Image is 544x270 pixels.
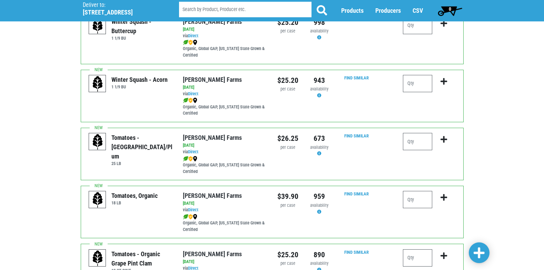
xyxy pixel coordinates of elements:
[344,133,369,138] a: Find Similar
[403,249,432,267] input: Qty
[277,17,298,28] div: $25.20
[89,75,106,93] img: placeholder-variety-43d6402dacf2d531de610a020419775a.svg
[193,40,197,45] img: map_marker-0e94453035b3232a4d21701695807de9.png
[183,40,188,45] img: leaf-e5c59151409436ccce96b2ca1b28e03c.png
[403,133,432,150] input: Qty
[183,155,267,175] div: Organic, Global GAP, [US_STATE] State Grown & Certified
[277,260,298,267] div: per case
[183,84,267,91] div: [DATE]
[193,214,197,220] img: map_marker-0e94453035b3232a4d21701695807de9.png
[277,28,298,35] div: per case
[193,156,197,162] img: map_marker-0e94453035b3232a4d21701695807de9.png
[403,17,432,34] input: Qty
[344,250,369,255] a: Find Similar
[413,7,423,15] a: CSV
[188,40,193,45] img: safety-e55c860ca8c00a9c171001a62a92dabd.png
[111,17,172,36] div: Winter Squash - Buttercup
[111,75,168,84] div: Winter Squash - Acorn
[188,156,193,162] img: safety-e55c860ca8c00a9c171001a62a92dabd.png
[111,249,172,268] div: Tomatoes - Organic Grape Pint Clam
[83,9,161,16] h5: [STREET_ADDRESS]
[277,144,298,151] div: per case
[183,98,188,103] img: leaf-e5c59151409436ccce96b2ca1b28e03c.png
[183,134,242,141] a: [PERSON_NAME] Farms
[183,76,242,83] a: [PERSON_NAME] Farms
[403,75,432,92] input: Qty
[193,98,197,103] img: map_marker-0e94453035b3232a4d21701695807de9.png
[183,97,267,117] div: Organic, Global GAP, [US_STATE] State Grown & Certified
[183,18,242,25] a: [PERSON_NAME] Farms
[188,214,193,220] img: safety-e55c860ca8c00a9c171001a62a92dabd.png
[188,33,198,38] a: Direct
[183,33,267,39] div: via
[449,6,451,12] span: 0
[183,192,242,199] a: [PERSON_NAME] Farms
[183,156,188,162] img: leaf-e5c59151409436ccce96b2ca1b28e03c.png
[183,213,267,233] div: Organic, Global GAP, [US_STATE] State Grown & Certified
[375,7,401,15] a: Producers
[309,75,330,86] div: 943
[183,207,267,213] div: via
[183,142,267,149] div: [DATE]
[179,2,311,18] input: Search by Product, Producer etc.
[183,214,188,220] img: leaf-e5c59151409436ccce96b2ca1b28e03c.png
[111,36,172,41] h6: 1 1/9 BU
[188,149,198,154] a: Direct
[277,249,298,260] div: $25.20
[309,133,330,144] div: 673
[309,17,330,28] div: 998
[89,17,106,35] img: placeholder-variety-43d6402dacf2d531de610a020419775a.svg
[310,261,328,266] span: availability
[183,250,242,258] a: [PERSON_NAME] Farms
[89,250,106,267] img: placeholder-variety-43d6402dacf2d531de610a020419775a.svg
[111,133,172,161] div: Tomatoes - [GEOGRAPHIC_DATA]/Plum
[341,7,364,15] a: Products
[183,39,267,59] div: Organic, Global GAP, [US_STATE] State Grown & Certified
[344,191,369,196] a: Find Similar
[344,17,369,22] a: Find Similar
[277,86,298,93] div: per case
[310,203,328,208] span: availability
[435,4,465,18] a: 0
[89,133,106,151] img: placeholder-variety-43d6402dacf2d531de610a020419775a.svg
[188,207,198,212] a: Direct
[310,28,328,33] span: availability
[83,2,161,9] p: Deliver to:
[188,91,198,96] a: Direct
[309,191,330,202] div: 959
[89,191,106,209] img: placeholder-variety-43d6402dacf2d531de610a020419775a.svg
[277,75,298,86] div: $25.20
[310,145,328,150] span: availability
[277,133,298,144] div: $26.25
[183,200,267,207] div: [DATE]
[188,98,193,103] img: safety-e55c860ca8c00a9c171001a62a92dabd.png
[111,200,158,205] h6: 18 LB
[277,191,298,202] div: $39.90
[277,202,298,209] div: per case
[183,91,267,97] div: via
[111,84,168,89] h6: 1 1/9 BU
[183,26,267,33] div: [DATE]
[310,86,328,91] span: availability
[111,191,158,200] div: Tomatoes, Organic
[111,161,172,166] h6: 25 LB
[344,75,369,80] a: Find Similar
[183,259,267,265] div: [DATE]
[183,149,267,155] div: via
[403,191,432,208] input: Qty
[309,249,330,260] div: 890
